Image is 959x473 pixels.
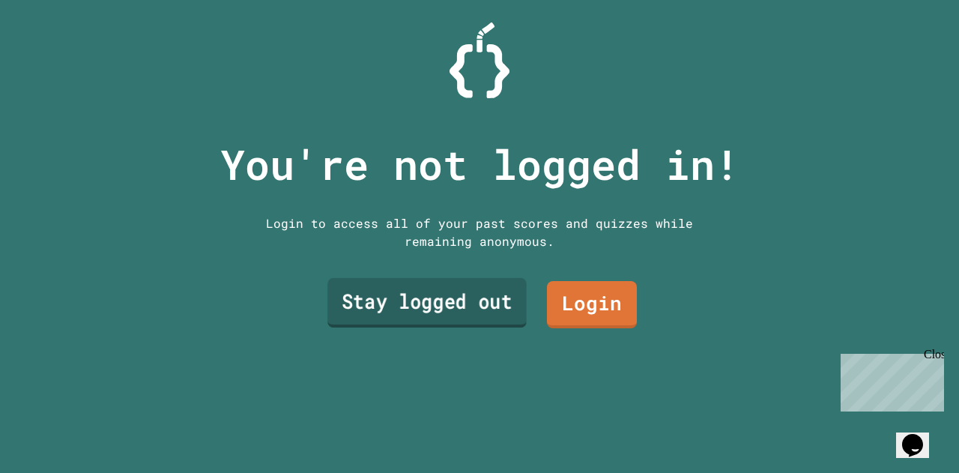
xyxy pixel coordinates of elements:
[450,22,509,98] img: Logo.svg
[6,6,103,95] div: Chat with us now!Close
[255,214,704,250] div: Login to access all of your past scores and quizzes while remaining anonymous.
[547,281,637,328] a: Login
[896,413,944,458] iframe: chat widget
[220,133,739,196] p: You're not logged in!
[327,278,527,328] a: Stay logged out
[835,348,944,412] iframe: chat widget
